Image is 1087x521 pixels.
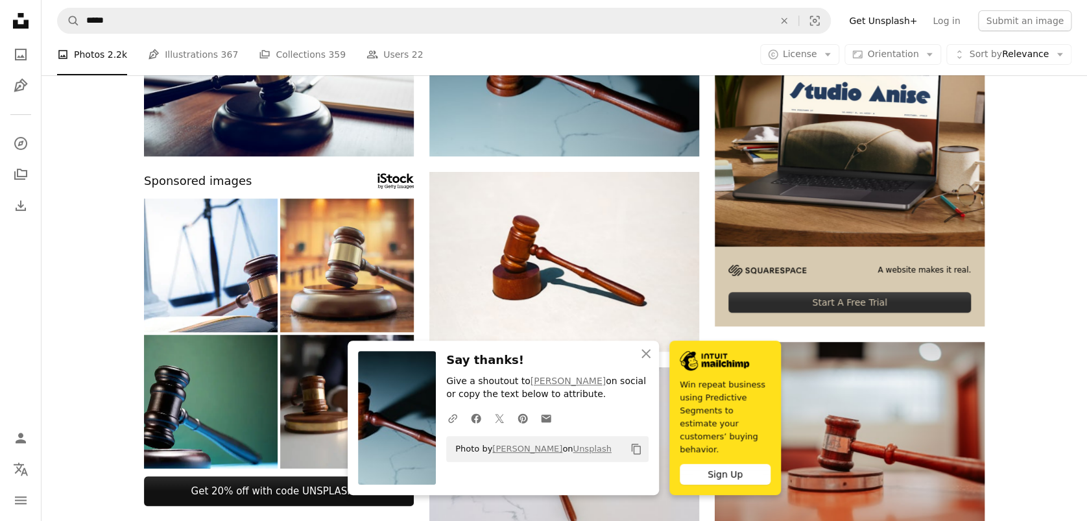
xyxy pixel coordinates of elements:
a: Explore [8,130,34,156]
a: Download History [8,193,34,219]
span: A website makes it real. [878,265,971,276]
a: a wooden judge's hammer on top of a wooden table [715,426,985,437]
a: Photos [8,42,34,67]
button: Orientation [844,44,941,65]
a: Unsplash [573,444,611,454]
img: file-1705255347840-230a6ab5bca9image [728,265,806,276]
button: Copy to clipboard [625,438,647,460]
button: Visual search [799,8,830,33]
span: Orientation [867,49,918,59]
a: Log in [925,10,968,31]
a: Collections 359 [259,34,346,75]
img: Gavel And Justice Scale [144,199,278,332]
span: Sort by [969,49,1001,59]
button: License [760,44,840,65]
a: Log in / Sign up [8,425,34,451]
img: file-1690386555781-336d1949dad1image [680,351,749,370]
a: Share on Twitter [488,405,511,431]
button: Clear [770,8,798,33]
div: Start A Free Trial [728,292,971,313]
a: Share on Pinterest [511,405,534,431]
span: 359 [328,47,346,62]
button: Language [8,456,34,482]
p: Give a shoutout to on social or copy the text below to attribute. [446,375,649,401]
a: Get Unsplash+ [841,10,925,31]
button: Sort byRelevance [946,44,1071,65]
span: Relevance [969,48,1049,61]
span: 22 [412,47,424,62]
button: Search Unsplash [58,8,80,33]
h3: Say thanks! [446,351,649,370]
a: Home — Unsplash [8,8,34,36]
a: Illustrations 367 [148,34,238,75]
span: 367 [221,47,239,62]
button: Menu [8,487,34,513]
span: Sponsored images [144,172,252,191]
a: Win repeat business using Predictive Segments to estimate your customers’ buying behavior.Sign Up [669,341,781,495]
img: brown wooden tool on white surface [429,172,699,352]
a: [PERSON_NAME] [492,444,562,454]
a: Share over email [534,405,558,431]
div: Sign Up [680,464,770,485]
img: close up of gavel hammer against green background. [144,335,278,468]
button: Submit an image [978,10,1071,31]
form: Find visuals sitewide [57,8,831,34]
a: Get 20% off with code UNSPLASH20 [144,476,414,506]
a: [PERSON_NAME] [531,376,606,386]
span: Win repeat business using Predictive Segments to estimate your customers’ buying behavior. [680,378,770,456]
a: Illustrations [8,73,34,99]
span: License [783,49,817,59]
a: brown wooden tool on white surface [429,256,699,267]
span: Photo by on [449,439,612,459]
a: Share on Facebook [464,405,488,431]
img: Judge or Legal advisor lawyer examining and signing legal documents. [280,335,414,468]
img: Judges gavel in courtroom legal trial and law background [280,199,414,332]
a: Users 22 [366,34,424,75]
a: Collections [8,162,34,188]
